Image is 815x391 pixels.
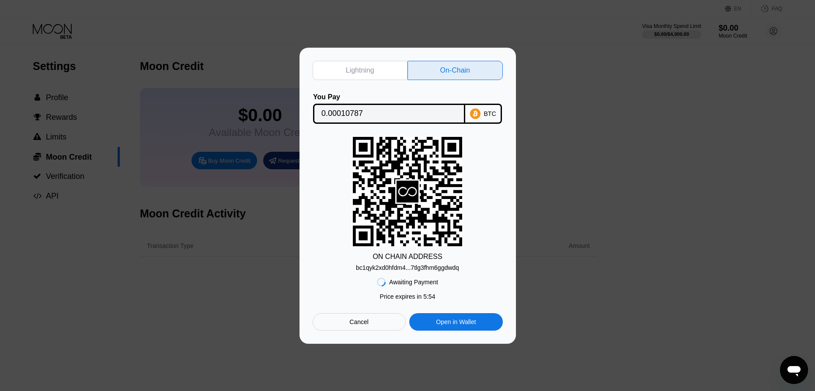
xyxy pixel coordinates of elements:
div: Lightning [313,61,408,80]
div: Awaiting Payment [389,279,438,286]
div: BTC [484,110,496,117]
div: You Pay [313,93,465,101]
div: Cancel [349,318,369,326]
div: Lightning [346,66,374,75]
div: You PayBTC [313,93,503,124]
div: Open in Wallet [436,318,476,326]
div: bc1qyk2xd0hfdm4...7tlg3fhm6ggdwdq [356,264,459,271]
div: Cancel [313,313,406,331]
div: On-Chain [440,66,470,75]
span: 5 : 54 [423,293,435,300]
div: ON CHAIN ADDRESS [373,253,442,261]
div: bc1qyk2xd0hfdm4...7tlg3fhm6ggdwdq [356,261,459,271]
iframe: Schaltfläche zum Öffnen des Messaging-Fensters [780,356,808,384]
div: On-Chain [407,61,503,80]
div: Price expires in [380,293,435,300]
div: Open in Wallet [409,313,502,331]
